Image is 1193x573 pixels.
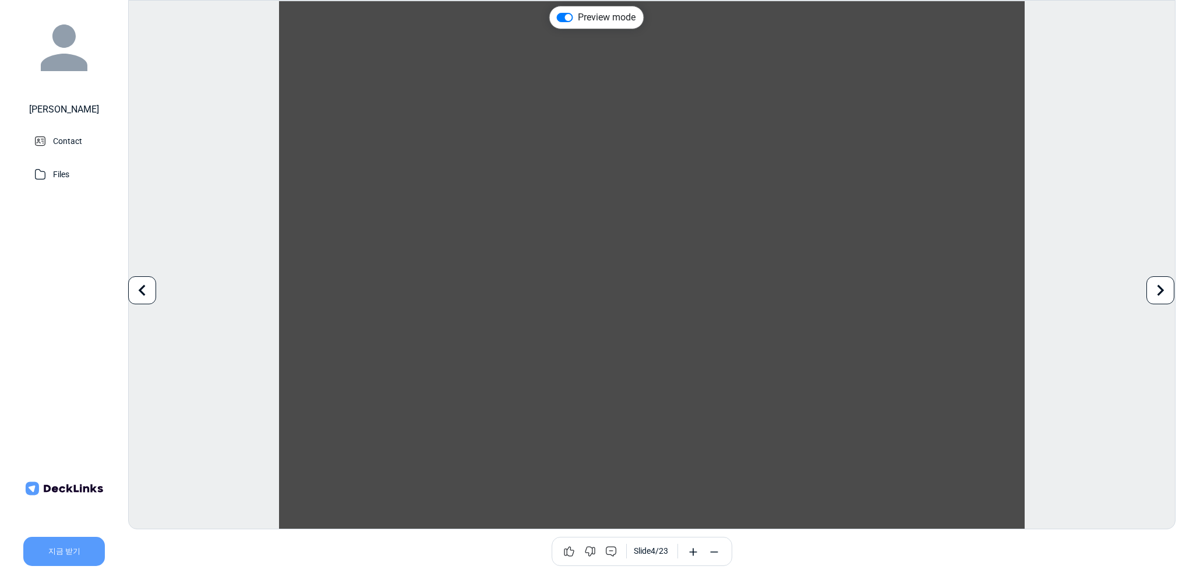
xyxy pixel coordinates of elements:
img: Company Banner [23,448,105,529]
div: [PERSON_NAME] [29,103,99,117]
p: Files [53,166,69,181]
label: Preview mode [578,10,636,24]
div: 지금 받기 [23,537,105,566]
div: Slide 4 / 23 [634,545,668,557]
p: Contact [53,133,82,147]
